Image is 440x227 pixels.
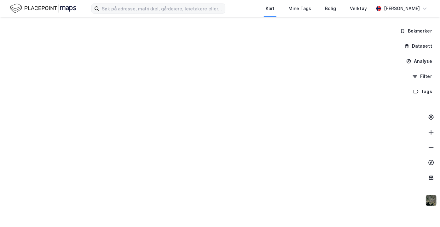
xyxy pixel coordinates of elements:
[266,5,275,12] div: Kart
[10,3,76,14] img: logo.f888ab2527a4732fd821a326f86c7f29.svg
[408,197,440,227] div: Kontrollprogram for chat
[350,5,367,12] div: Verktøy
[408,197,440,227] iframe: Chat Widget
[325,5,336,12] div: Bolig
[99,4,225,13] input: Søk på adresse, matrikkel, gårdeiere, leietakere eller personer
[384,5,420,12] div: [PERSON_NAME]
[288,5,311,12] div: Mine Tags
